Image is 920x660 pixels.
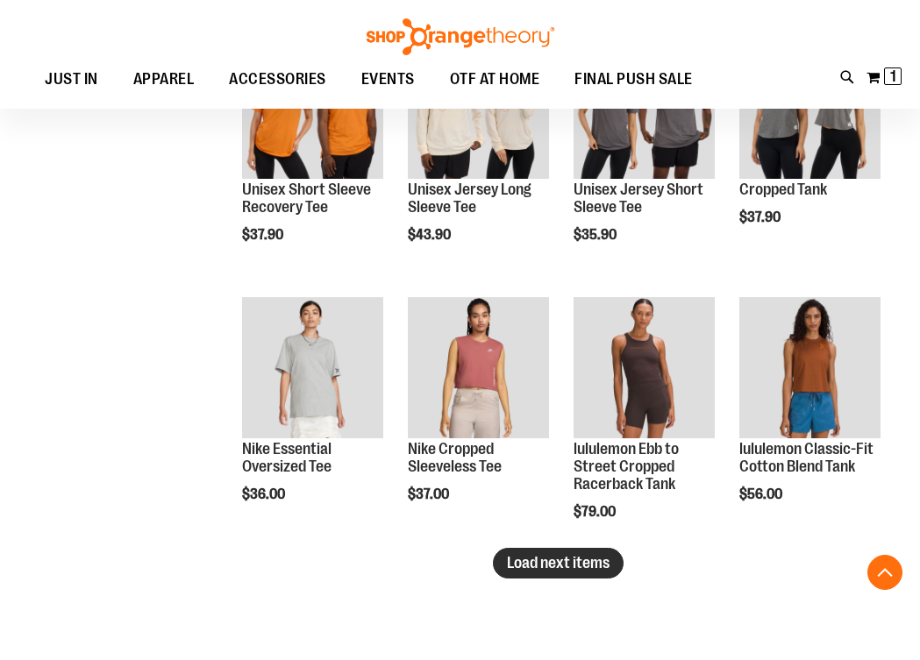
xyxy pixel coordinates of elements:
a: lululemon Classic-Fit Cotton Blend Tank [739,297,881,441]
span: JUST IN [45,60,98,99]
span: $37.00 [408,486,452,502]
div: product [731,288,889,547]
span: $43.90 [408,227,453,243]
div: product [731,29,889,270]
span: Load next items [507,554,610,571]
span: ACCESSORIES [229,60,326,99]
img: Cropped Tank [739,38,881,179]
span: $37.90 [739,209,783,225]
img: Unisex Short Sleeve Recovery Tee [242,38,383,179]
img: Shop Orangetheory [364,18,557,55]
a: Unisex Short Sleeve Recovery Tee [242,181,371,216]
a: OTF AT HOME [432,60,558,100]
a: Cropped Tank [739,181,827,198]
img: Unisex Jersey Short Sleeve Tee [574,38,715,179]
span: $56.00 [739,486,785,502]
a: lululemon Ebb to Street Cropped Racerback Tank [574,440,679,493]
a: FINAL PUSH SALE [557,60,710,100]
img: lululemon Ebb to Street Cropped Racerback Tank [574,297,715,438]
button: Load next items [493,548,624,578]
a: Nike Essential Oversized Tee [242,440,332,475]
a: Unisex Short Sleeve Recovery Tee [242,38,383,181]
span: $35.90 [574,227,619,243]
a: lululemon Ebb to Street Cropped Racerback Tank [574,297,715,441]
a: Unisex Jersey Long Sleeve Tee [408,181,531,216]
a: Unisex Jersey Long Sleeve Tee [408,38,549,181]
img: Nike Essential Oversized Tee [242,297,383,438]
span: $36.00 [242,486,288,502]
div: product [233,29,392,287]
a: lululemon Classic-Fit Cotton Blend Tank [739,440,874,475]
div: product [565,29,724,287]
a: ACCESSORIES [211,60,344,100]
a: Nike Essential Oversized Tee [242,297,383,441]
a: Unisex Jersey Short Sleeve Tee [574,181,703,216]
span: $79.00 [574,504,618,520]
span: EVENTS [361,60,415,99]
div: product [565,288,724,564]
img: lululemon Classic-Fit Cotton Blend Tank [739,297,881,438]
button: Back To Top [867,555,902,590]
a: Nike Cropped Sleeveless Tee [408,297,549,441]
a: EVENTS [344,60,432,100]
div: product [233,288,392,547]
img: Unisex Jersey Long Sleeve Tee [408,38,549,179]
span: $37.90 [242,227,286,243]
a: Cropped Tank [739,38,881,181]
span: APPAREL [133,60,195,99]
a: JUST IN [27,60,116,100]
a: Unisex Jersey Short Sleeve TeeNEW [574,38,715,181]
span: 1 [890,67,896,85]
span: OTF AT HOME [450,60,540,99]
span: FINAL PUSH SALE [574,60,693,99]
a: APPAREL [116,60,212,99]
div: product [399,29,558,287]
a: Nike Cropped Sleeveless Tee [408,440,502,475]
img: Nike Cropped Sleeveless Tee [408,297,549,438]
div: product [399,288,558,547]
